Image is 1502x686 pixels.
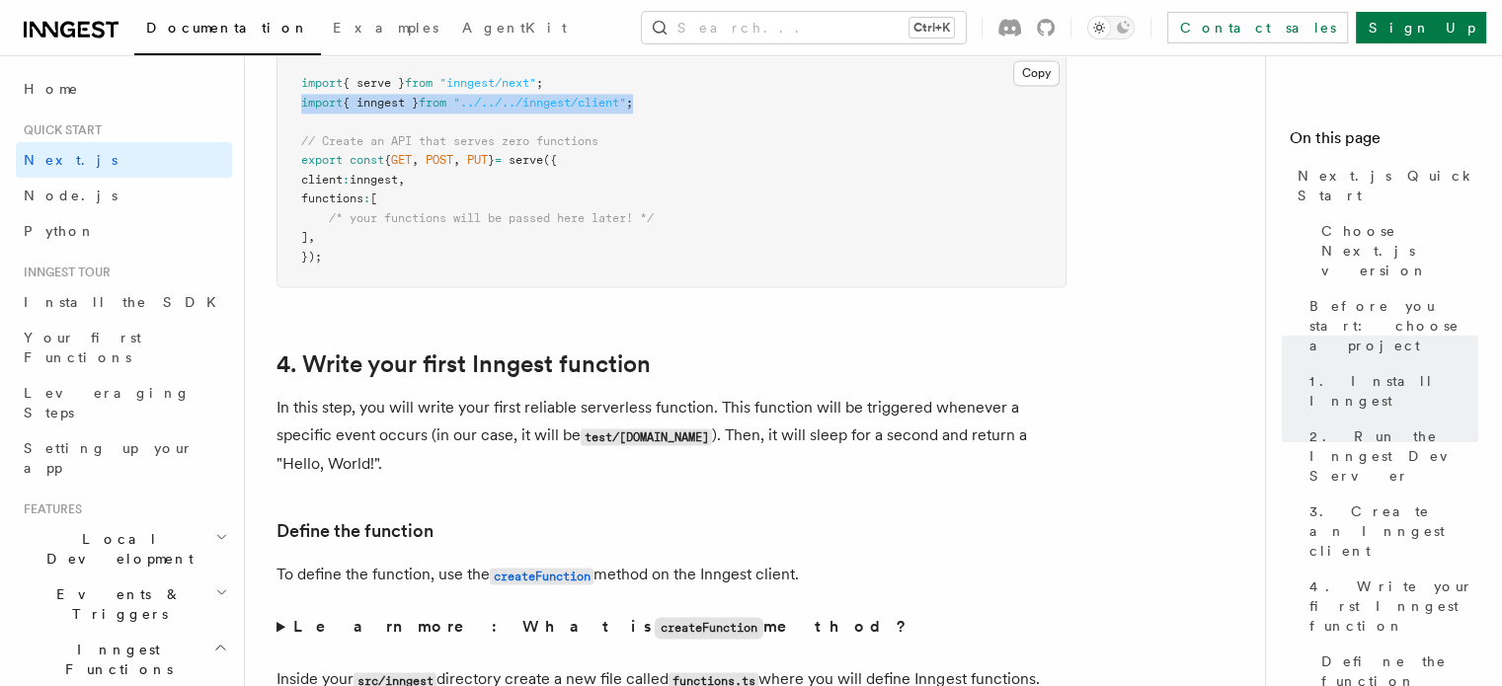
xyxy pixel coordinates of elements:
span: ; [536,76,543,90]
span: 4. Write your first Inngest function [1309,576,1478,636]
span: GET [391,153,412,167]
a: Examples [321,6,450,53]
span: Events & Triggers [16,584,215,624]
a: 2. Run the Inngest Dev Server [1302,419,1478,494]
button: Toggle dark mode [1087,16,1135,39]
kbd: Ctrl+K [909,18,954,38]
a: createFunction [490,565,593,583]
a: AgentKit [450,6,579,53]
a: Python [16,213,232,249]
button: Search...Ctrl+K [642,12,966,43]
span: inngest [350,173,398,187]
span: POST [426,153,453,167]
span: from [405,76,433,90]
span: }); [301,250,322,264]
span: Next.js [24,152,118,168]
span: Leveraging Steps [24,385,191,420]
span: /* your functions will be passed here later! */ [329,211,654,225]
span: serve [509,153,543,167]
span: PUT [467,153,488,167]
span: , [412,153,419,167]
span: "../../../inngest/client" [453,96,626,110]
span: Features [16,501,82,517]
p: To define the function, use the method on the Inngest client. [277,561,1067,589]
span: { serve } [343,76,405,90]
a: Setting up your app [16,430,232,486]
a: Next.js [16,142,232,178]
span: Install the SDK [24,294,228,310]
span: AgentKit [462,20,567,36]
a: Contact sales [1167,12,1348,43]
span: 2. Run the Inngest Dev Server [1309,426,1478,486]
a: Install the SDK [16,284,232,320]
span: ({ [543,153,557,167]
a: 1. Install Inngest [1302,363,1478,419]
span: , [453,153,460,167]
span: 1. Install Inngest [1309,371,1478,411]
h4: On this page [1290,126,1478,158]
p: In this step, you will write your first reliable serverless function. This function will be trigg... [277,394,1067,478]
span: { [384,153,391,167]
span: Your first Functions [24,330,141,365]
span: Documentation [146,20,309,36]
summary: Learn more: What iscreateFunctionmethod? [277,613,1067,642]
span: Next.js Quick Start [1298,166,1478,205]
button: Local Development [16,521,232,576]
span: Local Development [16,529,215,569]
a: Node.js [16,178,232,213]
span: : [363,191,370,205]
span: import [301,96,343,110]
code: test/[DOMAIN_NAME] [581,428,712,445]
a: Documentation [134,6,321,55]
span: Home [24,79,79,99]
span: Python [24,223,96,239]
a: Next.js Quick Start [1290,158,1478,213]
a: Leveraging Steps [16,375,232,430]
span: Before you start: choose a project [1309,296,1478,355]
span: , [308,230,315,244]
span: ] [301,230,308,244]
span: ; [626,96,633,110]
span: Node.js [24,188,118,203]
span: [ [370,191,377,205]
span: from [419,96,446,110]
a: Home [16,71,232,107]
code: createFunction [490,568,593,584]
span: Inngest Functions [16,640,213,679]
span: { inngest } [343,96,419,110]
span: import [301,76,343,90]
span: functions [301,191,363,205]
a: Sign Up [1356,12,1486,43]
span: } [488,153,495,167]
a: 4. Write your first Inngest function [277,350,651,378]
code: createFunction [655,617,763,639]
button: Copy [1013,60,1060,86]
span: : [343,173,350,187]
span: // Create an API that serves zero functions [301,134,598,148]
span: 3. Create an Inngest client [1309,501,1478,561]
span: const [350,153,384,167]
strong: Learn more: What is method? [293,617,910,636]
a: Define the function [277,517,434,545]
span: Inngest tour [16,265,111,280]
span: = [495,153,502,167]
button: Events & Triggers [16,576,232,632]
span: client [301,173,343,187]
a: 4. Write your first Inngest function [1302,569,1478,644]
span: Choose Next.js version [1321,221,1478,280]
span: export [301,153,343,167]
span: Examples [333,20,438,36]
a: Before you start: choose a project [1302,288,1478,363]
span: Quick start [16,122,102,138]
a: Your first Functions [16,320,232,375]
a: Choose Next.js version [1313,213,1478,288]
span: Setting up your app [24,440,194,476]
a: 3. Create an Inngest client [1302,494,1478,569]
span: "inngest/next" [439,76,536,90]
span: , [398,173,405,187]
